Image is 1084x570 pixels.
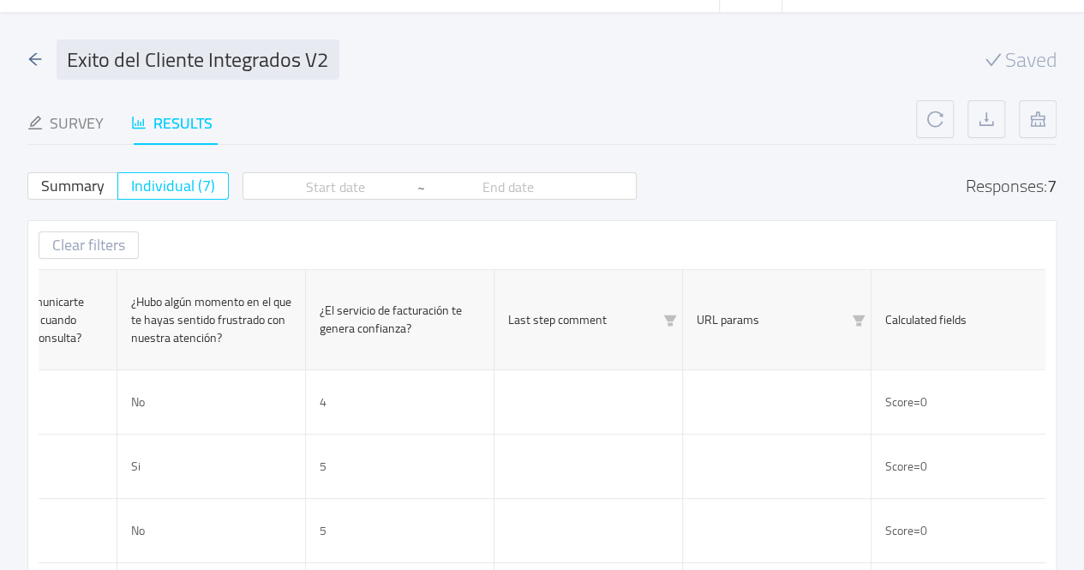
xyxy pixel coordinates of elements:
i: icon: edit [27,115,43,130]
td: 4 [306,370,494,435]
div: 7 [1047,170,1057,201]
td: 5 [306,499,494,563]
td: Si [117,435,306,499]
span: Calculated fields [885,309,967,331]
div: Responses: [966,177,1057,195]
span: Individual (7) [131,171,215,200]
div: Survey [27,111,104,135]
td: Score=0 [871,435,1060,499]
span: URL params [697,309,759,331]
i: icon: arrow-left [27,51,43,67]
i: icon: filter [847,270,871,369]
td: No [117,499,306,563]
td: 5 [306,435,494,499]
span: ¿El servicio de facturación te genera confianza? [320,299,462,339]
div: icon: arrow-left [27,48,43,71]
i: icon: check [985,51,1002,69]
td: Score=0 [871,499,1060,563]
div: Results [131,111,213,135]
span: Last step comment [508,309,607,331]
span: Summary [41,171,105,200]
button: icon: download [967,100,1005,138]
span: Saved [1005,50,1057,70]
i: icon: filter [658,270,682,369]
i: icon: bar-chart [131,115,147,130]
td: No [117,370,306,435]
input: Survey name [57,39,339,80]
input: End date [426,177,590,196]
button: icon: reload [916,100,954,138]
span: ¿Hubo algún momento en el que te hayas sentido frustrado con nuestra atención? [131,291,291,349]
button: Clear filters [39,231,139,259]
input: Start date [253,177,417,196]
td: Score=0 [871,370,1060,435]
